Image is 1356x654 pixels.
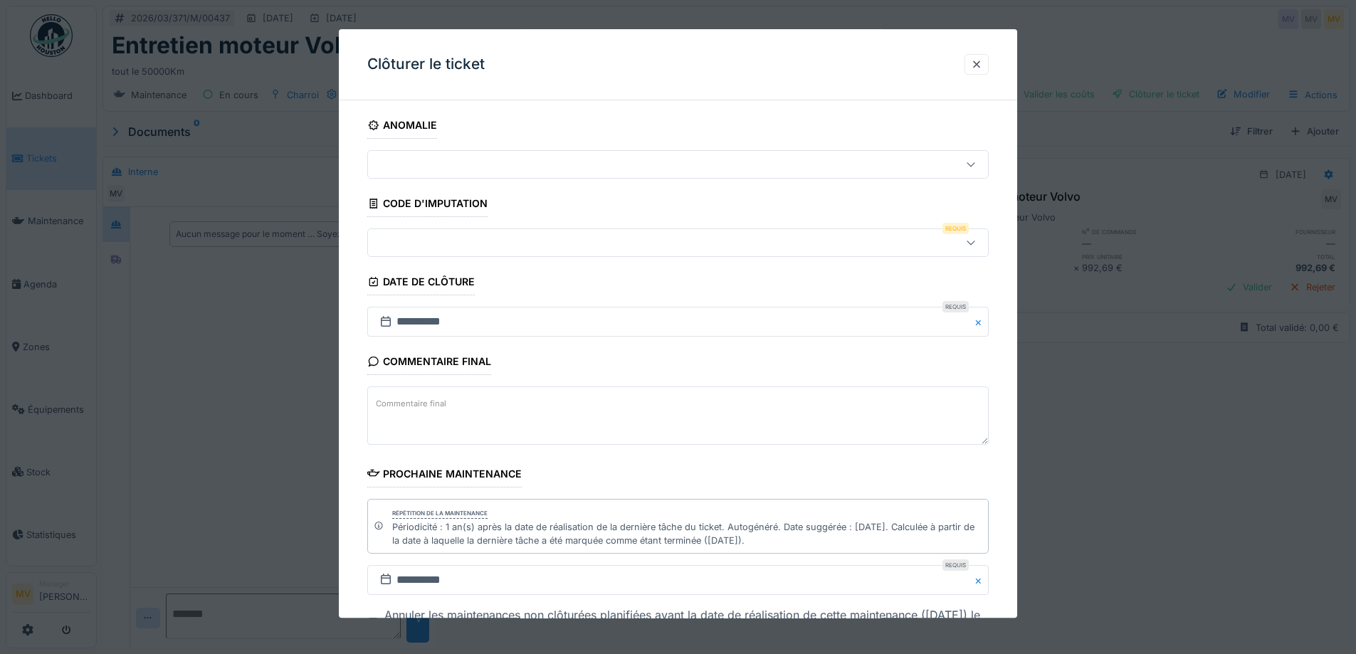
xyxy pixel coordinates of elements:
[367,56,485,73] h3: Clôturer le ticket
[392,520,982,547] div: Périodicité : 1 an(s) après la date de réalisation de la dernière tâche du ticket. Autogénéré. Da...
[973,566,989,596] button: Close
[373,395,449,413] label: Commentaire final
[367,463,522,487] div: Prochaine maintenance
[973,307,989,337] button: Close
[367,272,475,296] div: Date de clôture
[367,115,437,139] div: Anomalie
[942,223,969,235] div: Requis
[942,560,969,571] div: Requis
[942,302,969,313] div: Requis
[367,352,491,376] div: Commentaire final
[384,607,989,641] div: Annuler les maintenances non clôturées planifiées avant la date de réalisation de cette maintenan...
[392,509,488,519] div: Répétition de la maintenance
[367,193,488,217] div: Code d'imputation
